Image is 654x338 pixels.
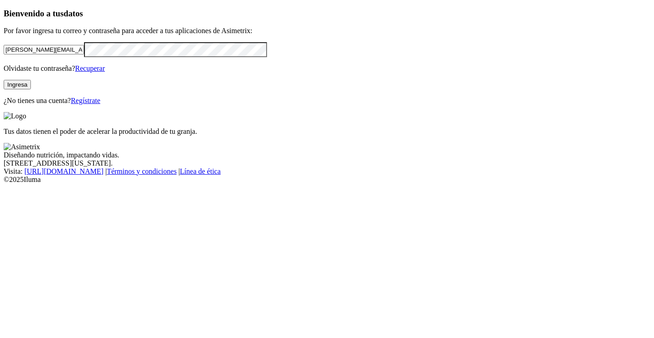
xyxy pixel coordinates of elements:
[75,64,105,72] a: Recuperar
[4,176,650,184] div: © 2025 Iluma
[4,80,31,89] button: Ingresa
[4,143,40,151] img: Asimetrix
[4,112,26,120] img: Logo
[4,127,650,136] p: Tus datos tienen el poder de acelerar la productividad de tu granja.
[4,9,650,19] h3: Bienvenido a tus
[4,64,650,73] p: Olvidaste tu contraseña?
[4,27,650,35] p: Por favor ingresa tu correo y contraseña para acceder a tus aplicaciones de Asimetrix:
[4,159,650,167] div: [STREET_ADDRESS][US_STATE].
[71,97,100,104] a: Regístrate
[4,151,650,159] div: Diseñando nutrición, impactando vidas.
[25,167,104,175] a: [URL][DOMAIN_NAME]
[64,9,83,18] span: datos
[4,45,84,54] input: Tu correo
[4,97,650,105] p: ¿No tienes una cuenta?
[180,167,221,175] a: Línea de ética
[107,167,177,175] a: Términos y condiciones
[4,167,650,176] div: Visita : | |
